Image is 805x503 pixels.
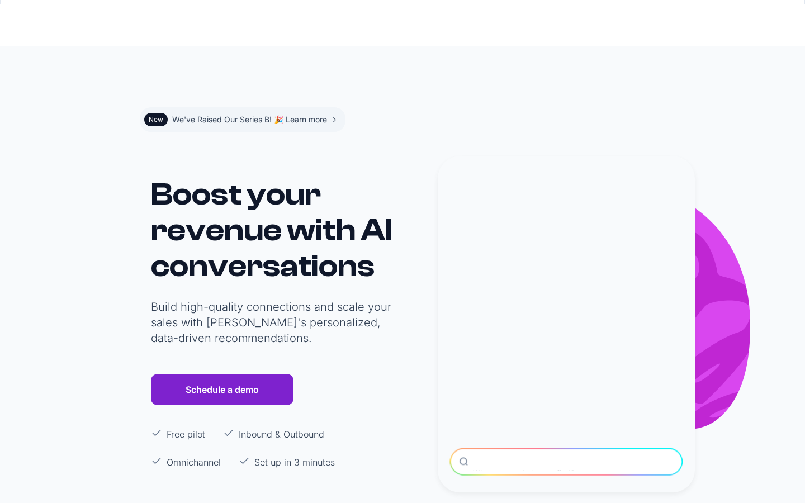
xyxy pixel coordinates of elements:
ul: Language list [22,483,67,499]
p: Free pilot [167,428,205,441]
a: Schedule a demo [151,374,293,405]
div: New [149,115,163,124]
p: Set up in 3 minutes [254,455,335,469]
p: Inbound & Outbound [239,428,324,441]
a: NewWe've Raised Our Series B! 🎉 Learn more -> [140,107,345,132]
p: Omnichannel [167,455,221,469]
h1: Boost your revenue with AI conversations [151,177,397,284]
p: Build high-quality connections and scale your sales with [PERSON_NAME]'s personalized, data-drive... [151,299,397,346]
div: We've Raised Our Series B! 🎉 Learn more -> [172,112,337,127]
aside: Language selected: English [11,482,67,499]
